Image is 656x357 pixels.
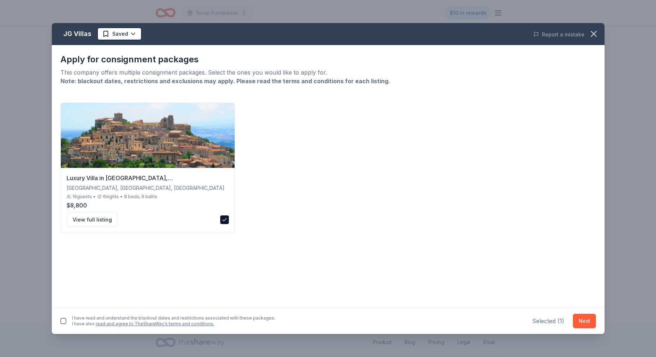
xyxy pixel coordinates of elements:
button: View full listing [67,213,118,227]
div: • [120,194,123,200]
div: I have read and understand the blackout dates and restrictions associated with these packages. I ... [72,315,275,327]
div: [GEOGRAPHIC_DATA], [GEOGRAPHIC_DATA], [GEOGRAPHIC_DATA] [67,184,229,192]
div: This company offers multiple consignment packages. Select the ones you would like to apply for. [60,68,596,77]
span: 16 guests [72,194,92,200]
span: Saved [112,30,128,38]
img: Luxury Villa in Calabria, Italy [61,103,235,168]
div: 8 beds, 9 baths [124,194,157,200]
div: $8,800 [67,201,229,210]
div: Luxury Villa in [GEOGRAPHIC_DATA], [GEOGRAPHIC_DATA] [67,174,229,182]
a: read and agree to TheShareWay's terms and conditions. [96,321,214,326]
div: • [93,194,96,200]
div: Apply for consignment packages [60,54,596,65]
div: Selected ( 1 ) [532,317,564,325]
button: Saved [97,27,142,40]
button: Next [573,314,596,328]
span: 6 nights [103,194,119,200]
div: Note: blackout dates, restrictions and exclusions may apply. Please read the terms and conditions... [60,77,596,85]
button: Report a mistake [533,30,584,39]
div: JG Villas [63,28,91,40]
